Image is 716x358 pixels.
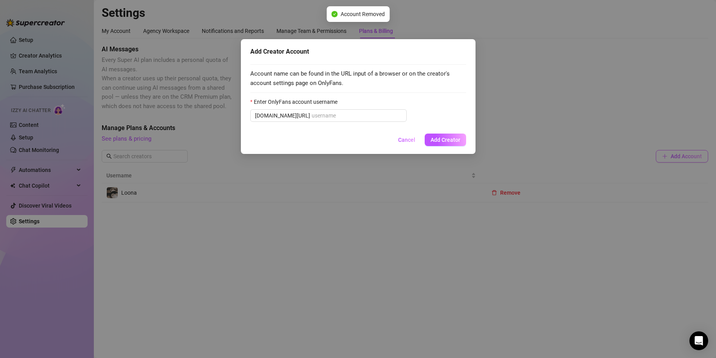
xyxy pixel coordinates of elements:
[425,134,466,146] button: Add Creator
[250,69,466,88] span: Account name can be found in the URL input of a browser or on the creator's account settings page...
[331,11,337,17] span: check-circle
[689,331,708,350] div: Open Intercom Messenger
[250,98,343,106] label: Enter OnlyFans account username
[392,134,422,146] button: Cancel
[341,10,385,18] span: Account Removed
[431,137,460,143] span: Add Creator
[312,111,402,120] input: Enter OnlyFans account username
[255,111,310,120] span: [DOMAIN_NAME][URL]
[250,47,466,56] div: Add Creator Account
[398,137,415,143] span: Cancel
